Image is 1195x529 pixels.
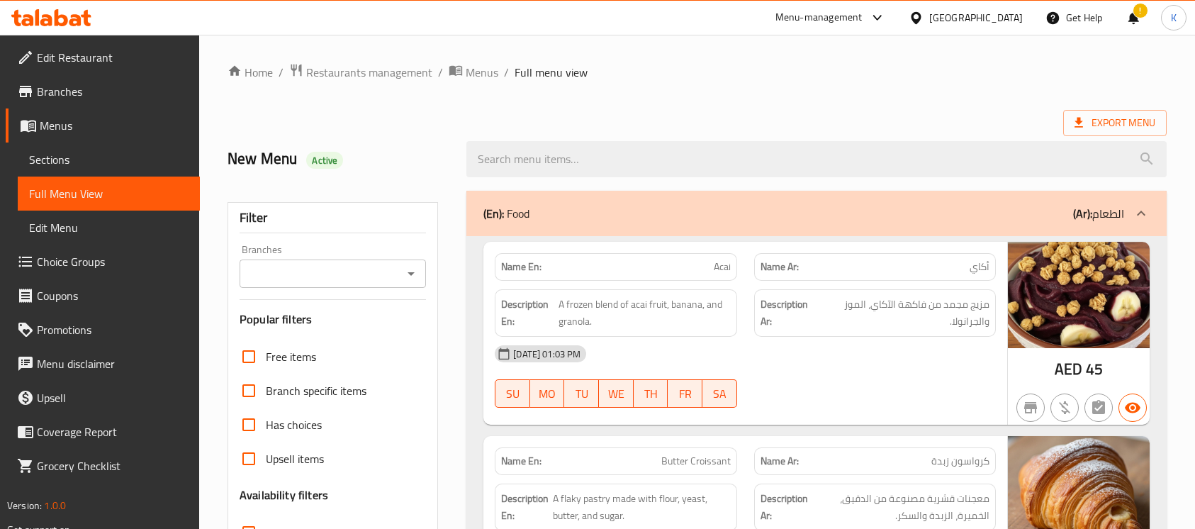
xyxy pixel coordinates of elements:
[495,379,530,408] button: SU
[483,203,504,224] b: (En):
[1073,203,1092,224] b: (Ar):
[228,64,273,81] a: Home
[306,152,343,169] div: Active
[37,457,189,474] span: Grocery Checklist
[1086,355,1103,383] span: 45
[266,348,316,365] span: Free items
[37,287,189,304] span: Coupons
[559,296,731,330] span: A frozen blend of acai fruit, banana, and granola.
[449,63,498,82] a: Menus
[1063,110,1167,136] span: Export Menu
[37,253,189,270] span: Choice Groups
[605,384,628,404] span: WE
[266,382,366,399] span: Branch specific items
[775,9,863,26] div: Menu-management
[1084,394,1113,422] button: Not has choices
[570,384,593,404] span: TU
[819,296,989,330] span: مزيج مجمد من فاكهة الآكاي، الموز والجرانولا.
[1118,394,1147,422] button: Available
[501,454,542,469] strong: Name En:
[673,384,697,404] span: FR
[29,151,189,168] span: Sections
[702,379,737,408] button: SA
[1171,10,1177,26] span: K
[6,313,200,347] a: Promotions
[504,64,509,81] li: /
[228,148,449,169] h2: New Menu
[37,83,189,100] span: Branches
[483,205,529,222] p: Food
[240,203,426,233] div: Filter
[40,117,189,134] span: Menus
[1073,205,1124,222] p: الطعام
[6,74,200,108] a: Branches
[279,64,284,81] li: /
[240,311,426,328] h3: Popular filters
[228,63,1167,82] nav: breadcrumb
[240,487,328,503] h3: Availability filters
[708,384,731,404] span: SA
[714,260,731,274] span: Acai
[639,384,663,404] span: TH
[7,496,42,515] span: Version:
[18,143,200,177] a: Sections
[6,40,200,74] a: Edit Restaurant
[18,177,200,211] a: Full Menu View
[6,381,200,415] a: Upsell
[501,296,556,330] strong: Description En:
[507,347,586,361] span: [DATE] 01:03 PM
[37,355,189,372] span: Menu disclaimer
[438,64,443,81] li: /
[634,379,668,408] button: TH
[1050,394,1079,422] button: Purchased item
[1008,242,1150,348] img: Acai638920180912702717.jpg
[530,379,565,408] button: MO
[599,379,634,408] button: WE
[6,108,200,143] a: Menus
[515,64,588,81] span: Full menu view
[501,384,524,404] span: SU
[536,384,559,404] span: MO
[29,185,189,202] span: Full Menu View
[37,423,189,440] span: Coverage Report
[466,64,498,81] span: Menus
[401,264,421,284] button: Open
[553,490,730,525] span: A flaky pastry made with flour, yeast, butter, and sugar.
[266,450,324,467] span: Upsell items
[266,416,322,433] span: Has choices
[6,415,200,449] a: Coverage Report
[501,260,542,274] strong: Name En:
[466,141,1167,177] input: search
[37,49,189,66] span: Edit Restaurant
[970,260,989,274] span: أكاي
[761,454,799,469] strong: Name Ar:
[6,449,200,483] a: Grocery Checklist
[466,191,1167,236] div: (En): Food(Ar):الطعام
[18,211,200,245] a: Edit Menu
[761,296,816,330] strong: Description Ar:
[1055,355,1082,383] span: AED
[501,490,550,525] strong: Description En:
[6,279,200,313] a: Coupons
[306,64,432,81] span: Restaurants management
[929,10,1023,26] div: [GEOGRAPHIC_DATA]
[37,389,189,406] span: Upsell
[6,245,200,279] a: Choice Groups
[306,154,343,167] span: Active
[37,321,189,338] span: Promotions
[564,379,599,408] button: TU
[289,63,432,82] a: Restaurants management
[811,490,989,525] span: معجنات قشرية مصنوعة من الدقيق، الخميرة، الزبدة والسكر.
[931,454,989,469] span: كرواسون زبدة
[44,496,66,515] span: 1.0.0
[661,454,731,469] span: Butter Croissant
[29,219,189,236] span: Edit Menu
[668,379,702,408] button: FR
[1075,114,1155,132] span: Export Menu
[761,490,808,525] strong: Description Ar:
[1016,394,1045,422] button: Not branch specific item
[6,347,200,381] a: Menu disclaimer
[761,260,799,274] strong: Name Ar:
